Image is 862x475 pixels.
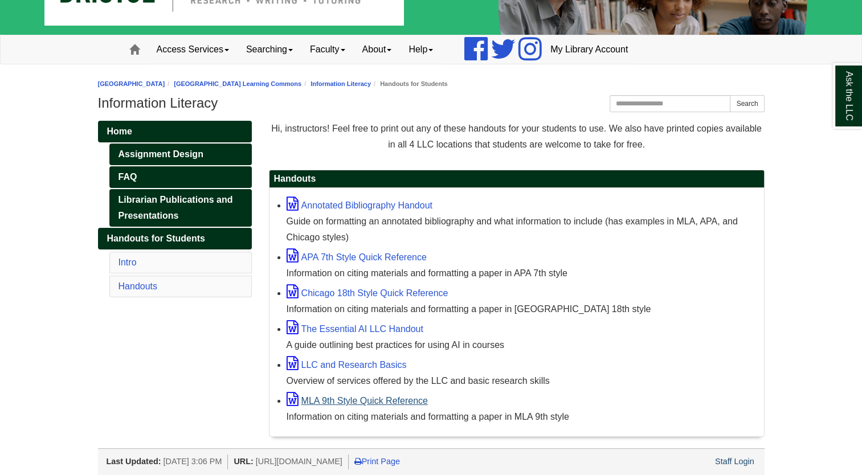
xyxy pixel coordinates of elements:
[234,457,253,466] span: URL:
[109,189,252,227] a: Librarian Publications and Presentations
[371,79,448,89] li: Handouts for Students
[174,80,301,87] a: [GEOGRAPHIC_DATA] Learning Commons
[287,324,423,334] a: The Essential AI LLC Handout
[287,373,758,389] div: Overview of services offered by the LLC and basic research skills
[98,228,252,249] a: Handouts for Students
[98,95,765,111] h1: Information Literacy
[109,166,252,188] a: FAQ
[238,35,301,64] a: Searching
[730,95,764,112] button: Search
[715,457,754,466] a: Staff Login
[107,126,132,136] span: Home
[98,79,765,89] nav: breadcrumb
[119,281,158,291] a: Handouts
[542,35,636,64] a: My Library Account
[287,265,758,281] div: Information on citing materials and formatting a paper in APA 7th style
[269,170,764,188] h2: Handouts
[311,80,371,87] a: Information Literacy
[98,121,252,300] div: Guide Pages
[287,214,758,245] div: Guide on formatting an annotated bibliography and what information to include (has examples in ML...
[148,35,238,64] a: Access Services
[287,252,427,262] a: APA 7th Style Quick Reference
[354,35,401,64] a: About
[98,121,252,142] a: Home
[119,257,137,267] a: Intro
[287,288,448,298] a: Chicago 18th Style Quick Reference
[287,301,758,317] div: Information on citing materials and formatting a paper in [GEOGRAPHIC_DATA] 18th style
[271,124,762,149] span: Hi, instructors! Feel free to print out any of these handouts for your students to use. We also h...
[354,457,400,466] a: Print Page
[109,144,252,165] a: Assignment Design
[287,409,758,425] div: Information on citing materials and formatting a paper in MLA 9th style
[107,457,161,466] span: Last Updated:
[98,80,165,87] a: [GEOGRAPHIC_DATA]
[287,200,432,210] a: Annotated Bibliography Handout
[287,337,758,353] div: A guide outlining best practices for using AI in courses
[107,234,205,243] span: Handouts for Students
[354,457,362,465] i: Print Page
[287,360,407,370] a: LLC and Research Basics
[301,35,354,64] a: Faculty
[287,396,428,406] a: MLA 9th Style Quick Reference
[400,35,442,64] a: Help
[163,457,222,466] span: [DATE] 3:06 PM
[256,457,342,466] span: [URL][DOMAIN_NAME]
